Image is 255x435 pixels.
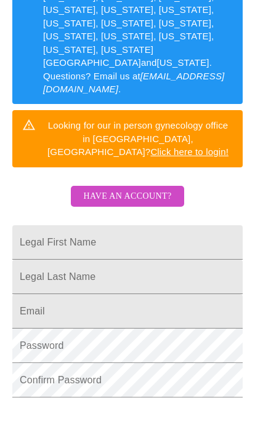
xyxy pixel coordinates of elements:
em: [EMAIL_ADDRESS][DOMAIN_NAME] [43,71,224,94]
a: Have an account? [68,199,187,210]
span: Have an account? [83,189,171,204]
div: Looking for our in person gynecology office in [GEOGRAPHIC_DATA], [GEOGRAPHIC_DATA]? [43,114,233,163]
a: Click here to login! [150,146,229,157]
button: Have an account? [71,186,184,207]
